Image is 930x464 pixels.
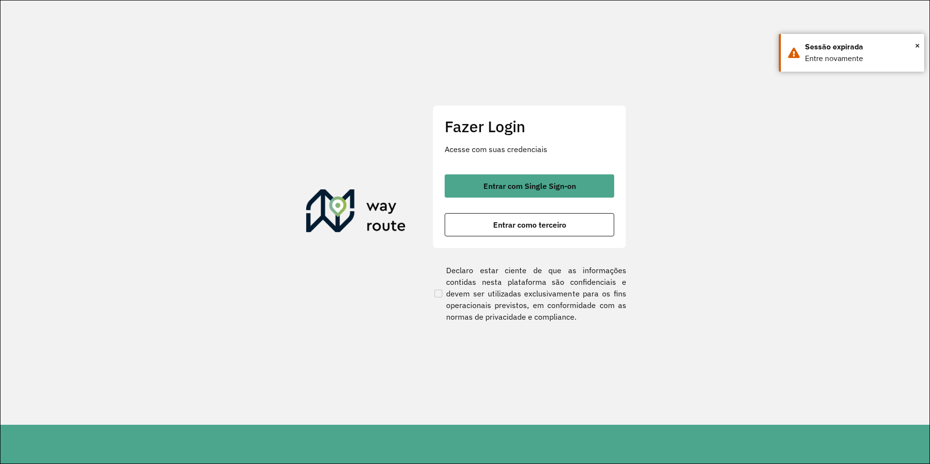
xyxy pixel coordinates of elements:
[493,221,566,229] span: Entrar como terceiro
[445,174,614,198] button: button
[483,182,576,190] span: Entrar com Single Sign-on
[445,117,614,136] h2: Fazer Login
[433,264,626,323] label: Declaro estar ciente de que as informações contidas nesta plataforma são confidenciais e devem se...
[915,38,920,53] button: Close
[445,213,614,236] button: button
[805,53,917,64] div: Entre novamente
[445,143,614,155] p: Acesse com suas credenciais
[306,189,406,236] img: Roteirizador AmbevTech
[805,41,917,53] div: Sessão expirada
[915,38,920,53] span: ×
